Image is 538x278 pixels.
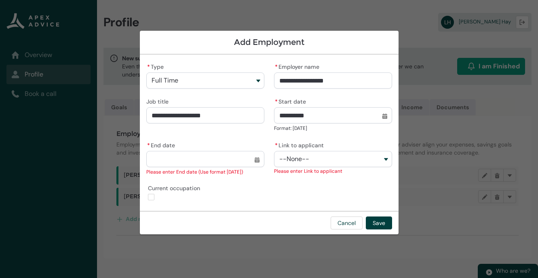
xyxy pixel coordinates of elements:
[146,61,167,71] label: Type
[147,63,150,70] abbr: required
[146,72,264,89] button: Type
[275,142,278,149] abbr: required
[148,183,203,192] span: Current occupation
[274,167,392,175] div: Please enter Link to applicant
[146,168,264,176] div: Please enter End date (Use format [DATE])
[274,96,309,106] label: Start date
[275,98,278,105] abbr: required
[274,61,323,71] label: Employer name
[146,140,178,149] label: End date
[366,216,392,229] button: Save
[274,140,327,149] label: Link to applicant
[275,63,278,70] abbr: required
[331,216,363,229] button: Cancel
[146,96,172,106] label: Job title
[274,151,392,167] button: Link to applicant
[152,77,178,84] span: Full Time
[146,37,392,47] h1: Add Employment
[274,124,392,132] div: Format: [DATE]
[147,142,150,149] abbr: required
[279,155,309,163] span: --None--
